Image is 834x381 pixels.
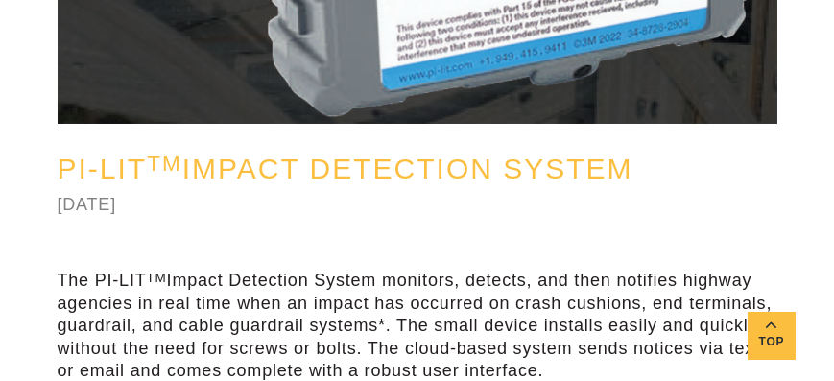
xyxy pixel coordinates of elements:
sup: TM [147,152,182,176]
a: Top [748,312,796,360]
a: PI-LITTMImpact Detection System [58,153,633,184]
a: [DATE] [58,195,116,214]
span: Top [748,331,796,353]
sup: TM [147,271,167,285]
